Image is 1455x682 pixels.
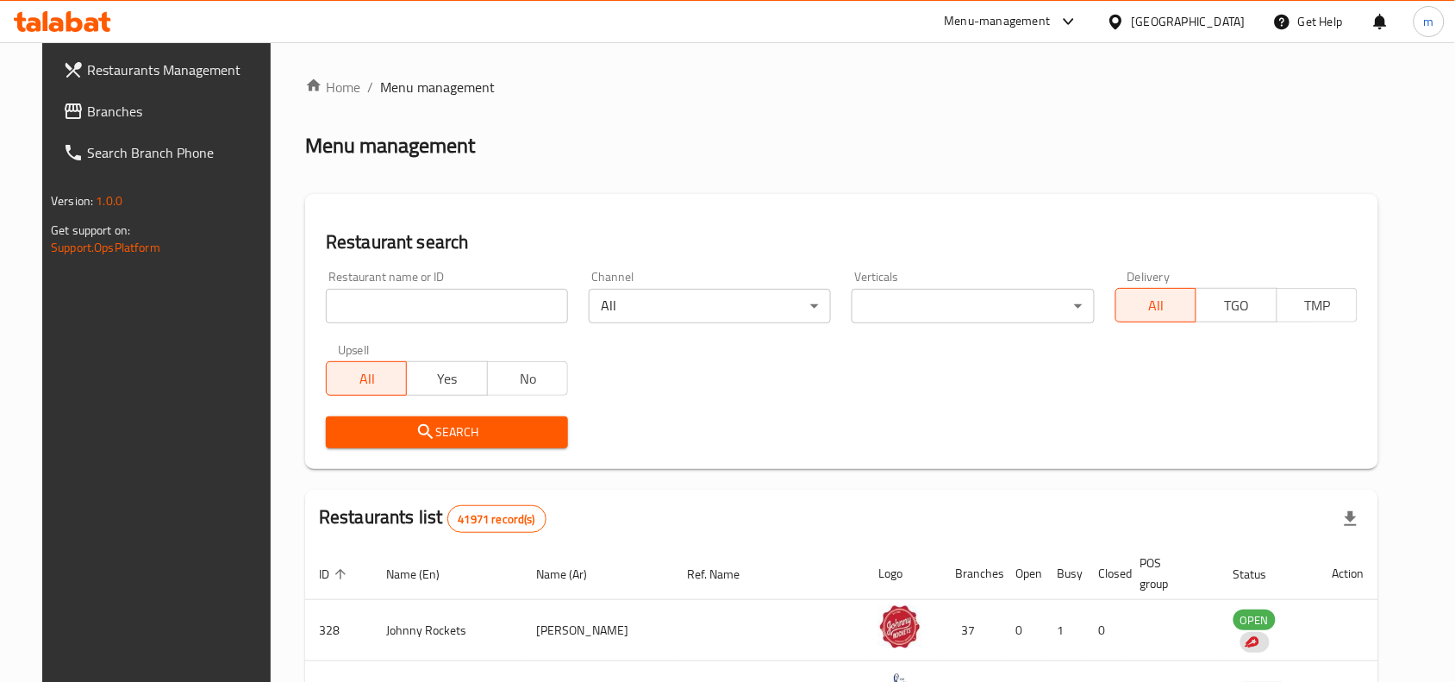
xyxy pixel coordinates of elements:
[1044,547,1085,600] th: Busy
[1085,547,1127,600] th: Closed
[87,142,272,163] span: Search Branch Phone
[340,422,554,443] span: Search
[51,219,130,241] span: Get support on:
[1244,635,1259,650] img: delivery hero logo
[942,547,1002,600] th: Branches
[865,547,942,600] th: Logo
[334,366,400,391] span: All
[1319,547,1378,600] th: Action
[87,101,272,122] span: Branches
[1196,288,1277,322] button: TGO
[1140,553,1199,594] span: POS group
[1115,288,1196,322] button: All
[523,600,673,661] td: [PERSON_NAME]
[326,416,568,448] button: Search
[305,132,475,160] h2: Menu management
[1132,12,1246,31] div: [GEOGRAPHIC_DATA]
[495,366,561,391] span: No
[386,564,462,585] span: Name (En)
[1002,600,1044,661] td: 0
[1284,293,1351,318] span: TMP
[319,564,352,585] span: ID
[367,77,373,97] li: /
[1330,498,1371,540] div: Export file
[1424,12,1434,31] span: m
[372,600,523,661] td: Johnny Rockets
[326,361,407,396] button: All
[1277,288,1358,322] button: TMP
[338,344,370,356] label: Upsell
[406,361,487,396] button: Yes
[305,77,360,97] a: Home
[305,600,372,661] td: 328
[380,77,495,97] span: Menu management
[414,366,480,391] span: Yes
[1123,293,1190,318] span: All
[945,11,1051,32] div: Menu-management
[87,59,272,80] span: Restaurants Management
[49,91,285,132] a: Branches
[1233,610,1276,630] span: OPEN
[1127,271,1171,283] label: Delivery
[326,229,1358,255] h2: Restaurant search
[49,49,285,91] a: Restaurants Management
[319,504,546,533] h2: Restaurants list
[1002,547,1044,600] th: Open
[305,77,1378,97] nav: breadcrumb
[942,600,1002,661] td: 37
[852,289,1094,323] div: ​
[447,505,546,533] div: Total records count
[878,605,921,648] img: Johnny Rockets
[1203,293,1270,318] span: TGO
[537,564,610,585] span: Name (Ar)
[1044,600,1085,661] td: 1
[589,289,831,323] div: All
[1240,632,1270,653] div: Indicates that the vendor menu management has been moved to DH Catalog service
[448,511,546,528] span: 41971 record(s)
[326,289,568,323] input: Search for restaurant name or ID..
[1233,564,1290,585] span: Status
[1085,600,1127,661] td: 0
[487,361,568,396] button: No
[96,190,122,212] span: 1.0.0
[687,564,762,585] span: Ref. Name
[51,236,160,259] a: Support.OpsPlatform
[49,132,285,173] a: Search Branch Phone
[51,190,93,212] span: Version:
